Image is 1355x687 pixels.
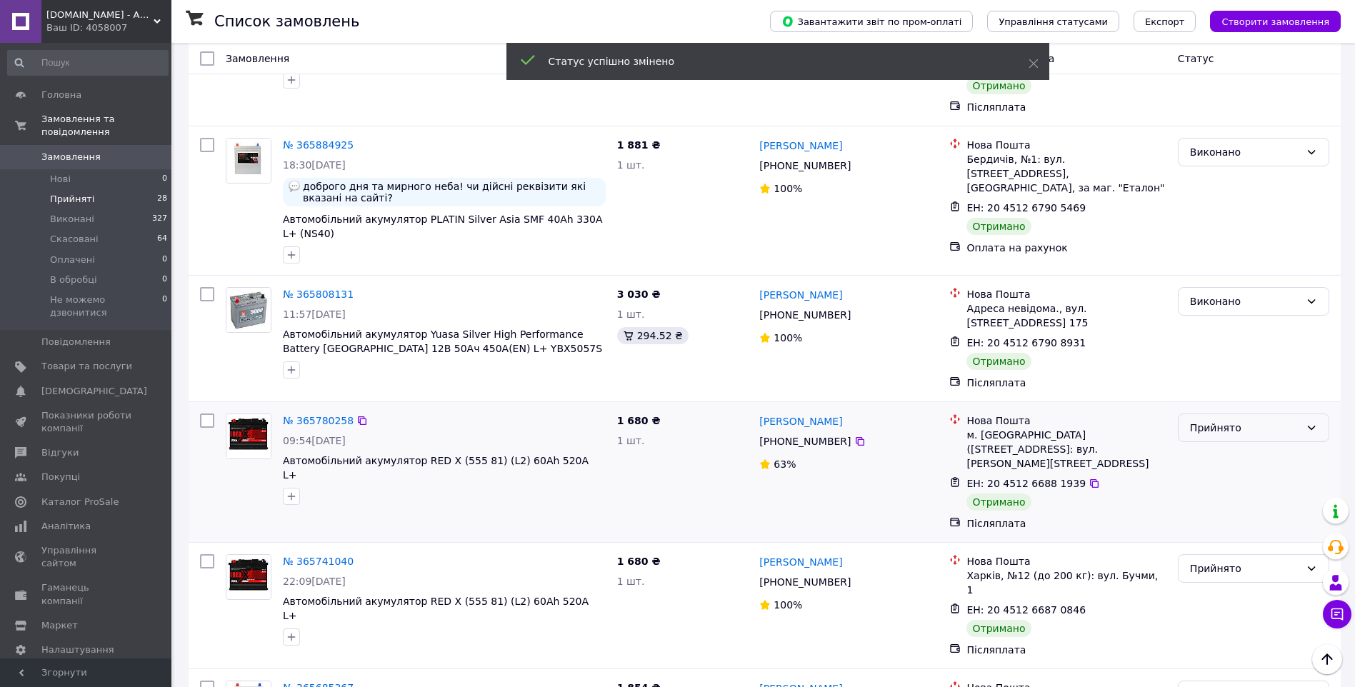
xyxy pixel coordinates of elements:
span: Створити замовлення [1221,16,1329,27]
a: № 365741040 [283,556,354,567]
span: Управління статусами [999,16,1108,27]
a: [PERSON_NAME] [759,139,842,153]
span: Товари та послуги [41,360,132,373]
img: Фото товару [226,139,271,183]
span: 1 шт. [617,435,645,446]
span: 1 шт. [617,309,645,320]
img: Фото товару [226,288,271,332]
img: Фото товару [226,414,271,458]
span: 1 680 ₴ [617,556,661,567]
button: Експорт [1134,11,1196,32]
a: Автомобільний акумулятор Yuasa Silver High Performance Battery [GEOGRAPHIC_DATA] 12В 50Ач 450А(EN... [283,329,602,368]
a: № 365780258 [283,415,354,426]
span: ЕН: 20 4512 6687 0846 [966,604,1086,616]
span: Pesticides.ua - Аграрна продукція і не тільки !!! [46,9,154,21]
span: 0 [162,294,167,319]
span: Головна [41,89,81,101]
span: Замовлення та повідомлення [41,113,171,139]
a: Автомобільний акумулятор PLATIN Silver Asia SMF 40Ah 330A L+ (NS40) [283,214,603,239]
span: Скасовані [50,233,99,246]
div: Бердичів, №1: вул. [STREET_ADDRESS], [GEOGRAPHIC_DATA], за маг. "Еталон" [966,152,1166,195]
div: Харків, №12 (до 200 кг): вул. Бучми, 1 [966,568,1166,597]
span: 0 [162,173,167,186]
div: [PHONE_NUMBER] [756,156,854,176]
span: Показники роботи компанії [41,409,132,435]
a: № 365808131 [283,289,354,300]
a: Фото товару [226,554,271,600]
a: Автомобільний акумулятор RED X (555 81) (L2) 60Ah 520A L+ [283,596,589,621]
span: Каталог ProSale [41,496,119,508]
div: Адреса невідома., вул. [STREET_ADDRESS] 175 [966,301,1166,330]
div: Виконано [1190,144,1300,160]
div: Прийнято [1190,420,1300,436]
span: Повідомлення [41,336,111,348]
span: Оплачені [50,254,95,266]
span: ЕН: 20 4512 6688 1939 [966,478,1086,489]
div: Післяплата [966,516,1166,531]
span: 100% [774,599,802,611]
span: Експорт [1145,16,1185,27]
div: Прийнято [1190,561,1300,576]
input: Пошук [7,50,169,76]
span: В обробці [50,274,97,286]
a: [PERSON_NAME] [759,555,842,569]
div: Післяплата [966,643,1166,657]
span: 1 шт. [617,159,645,171]
div: Статус успішно змінено [549,54,993,69]
span: 1 680 ₴ [617,415,661,426]
span: 100% [774,332,802,343]
div: Отримано [966,620,1031,637]
span: Замовлення [41,151,101,164]
span: Статус [1178,53,1214,64]
a: Створити замовлення [1196,15,1341,26]
button: Завантажити звіт по пром-оплаті [770,11,973,32]
button: Управління статусами [987,11,1119,32]
span: Аналітика [41,520,91,533]
button: Створити замовлення [1210,11,1341,32]
span: Виконані [50,213,94,226]
span: Замовлення [226,53,289,64]
div: Отримано [966,493,1031,511]
div: 294.52 ₴ [617,327,689,344]
h1: Список замовлень [214,13,359,30]
span: Налаштування [41,643,114,656]
span: 327 [152,213,167,226]
span: [DEMOGRAPHIC_DATA] [41,385,147,398]
div: Отримано [966,77,1031,94]
img: :speech_balloon: [289,181,300,192]
div: Ваш ID: 4058007 [46,21,171,34]
span: 0 [162,254,167,266]
span: Нові [50,173,71,186]
span: 11:57[DATE] [283,309,346,320]
span: Відгуки [41,446,79,459]
span: 1 881 ₴ [617,139,661,151]
button: Наверх [1312,644,1342,674]
div: Нова Пошта [966,287,1166,301]
button: Чат з покупцем [1323,600,1351,628]
div: Післяплата [966,100,1166,114]
a: [PERSON_NAME] [759,288,842,302]
span: Гаманець компанії [41,581,132,607]
span: Не можемо дзвонитися [50,294,162,319]
a: Фото товару [226,138,271,184]
span: Управління сайтом [41,544,132,570]
div: м. [GEOGRAPHIC_DATA] ([STREET_ADDRESS]: вул. [PERSON_NAME][STREET_ADDRESS] [966,428,1166,471]
div: Нова Пошта [966,138,1166,152]
div: Оплата на рахунок [966,241,1166,255]
div: Отримано [966,353,1031,370]
span: Покупці [41,471,80,483]
span: 3 030 ₴ [617,289,661,300]
span: Завантажити звіт по пром-оплаті [781,15,961,28]
div: [PHONE_NUMBER] [756,431,854,451]
span: ЕН: 20 4512 6790 8931 [966,337,1086,348]
div: Нова Пошта [966,554,1166,568]
span: 64 [157,233,167,246]
span: 28 [157,193,167,206]
span: 22:09[DATE] [283,576,346,587]
a: [PERSON_NAME] [759,414,842,428]
span: 63% [774,458,796,470]
span: 0 [162,274,167,286]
